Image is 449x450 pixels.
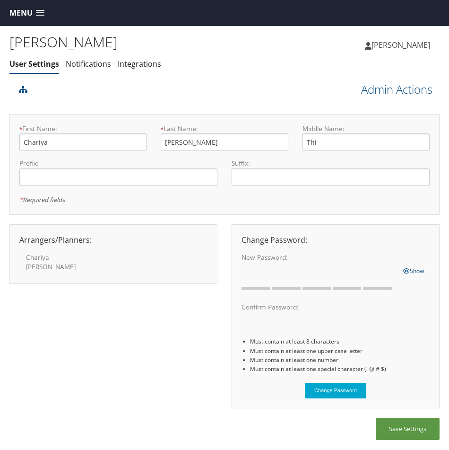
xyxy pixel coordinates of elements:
li: Must contain at least one upper case letter [250,346,430,355]
a: Show [403,265,424,275]
li: Must contain at least one special character (! @ # $) [250,364,430,373]
a: Notifications [66,59,111,69]
label: Middle Name: [302,124,430,133]
div: Arrangers/Planners: [12,234,215,246]
a: Integrations [118,59,161,69]
h1: [PERSON_NAME] [9,32,224,52]
a: User Settings [9,59,59,69]
a: [PERSON_NAME] [365,31,440,59]
button: Save Settings [376,418,440,440]
li: Must contain at least 8 characters [250,337,430,346]
label: Confirm Password: [242,302,396,312]
label: Prefix: [19,159,217,168]
span: Show [403,267,424,275]
a: Menu [5,5,49,21]
span: [PERSON_NAME] [371,40,430,50]
em: Required fields [19,195,65,204]
label: Last Name: [161,124,288,133]
label: Suffix: [232,159,430,168]
label: Chariya [PERSON_NAME] [26,253,100,272]
a: Admin Actions [361,81,432,97]
div: Change Password: [234,234,437,246]
button: Change Password [305,383,366,398]
label: New Password: [242,253,396,262]
label: First Name: [19,124,147,133]
li: Must contain at least one number [250,355,430,364]
span: Menu [9,9,33,18]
